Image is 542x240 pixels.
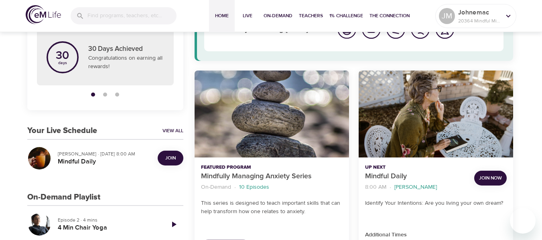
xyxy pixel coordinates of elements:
p: Episode 2 · 4 mins [58,216,158,224]
a: View All [162,127,183,134]
button: 4 Min Chair Yoga [27,212,51,236]
p: Mindful Daily [365,171,468,182]
iframe: Button to launch messaging window [510,208,536,234]
div: JM [439,8,455,24]
p: 10 Episodes [239,183,269,192]
nav: breadcrumb [365,182,468,193]
p: 8:00 AM [365,183,386,192]
h3: On-Demand Playlist [27,193,100,202]
span: The Connection [369,12,410,20]
p: This series is designed to teach important skills that can help transform how one relates to anxi... [201,199,343,216]
p: 20364 Mindful Minutes [458,17,501,24]
li: · [390,182,391,193]
span: Join Now [479,174,502,182]
p: days [56,61,69,65]
li: · [234,182,236,193]
p: Up Next [365,164,468,171]
span: Home [212,12,231,20]
span: 1% Challenge [329,12,363,20]
p: Mindfully Managing Anxiety Series [201,171,343,182]
button: Mindful Daily [359,71,513,157]
p: On-Demand [201,183,231,192]
h5: 4 Min Chair Yoga [58,224,158,232]
span: Teachers [299,12,323,20]
img: logo [26,5,61,24]
button: Join Now [474,171,507,186]
nav: breadcrumb [201,182,343,193]
h5: Mindful Daily [58,157,151,166]
input: Find programs, teachers, etc... [87,7,177,24]
p: [PERSON_NAME] · [DATE] 8:00 AM [58,150,151,157]
p: Johnemac [458,8,501,17]
p: Congratulations on earning all rewards! [88,54,164,71]
p: 30 [56,50,69,61]
span: Live [238,12,257,20]
button: Mindfully Managing Anxiety Series [195,71,349,157]
p: Additional Times [365,231,507,239]
span: On-Demand [264,12,292,20]
p: Identify Your Intentions: Are you living your own dream? [365,199,507,208]
span: Join [165,154,176,162]
p: 30 Days Achieved [88,44,164,54]
p: Featured Program [201,164,343,171]
h3: Your Live Schedule [27,126,97,135]
a: Play Episode [164,215,183,234]
p: [PERSON_NAME] [394,183,437,192]
button: Join [158,151,183,165]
